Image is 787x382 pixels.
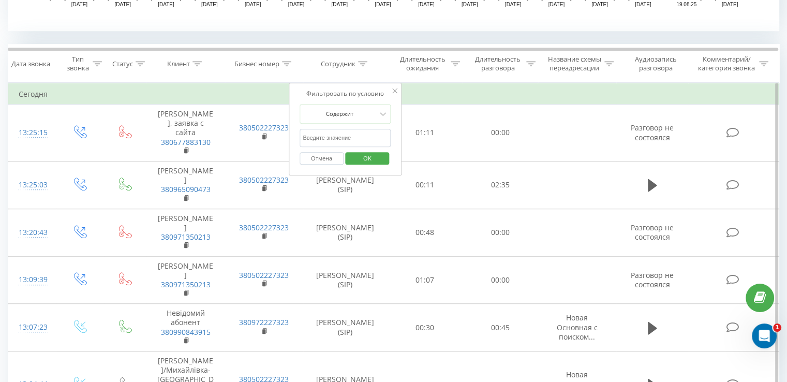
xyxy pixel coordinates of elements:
text: [DATE] [375,2,391,7]
div: Название схемы переадресации [547,55,602,72]
a: 380990843915 [161,327,211,337]
div: Длительность ожидания [397,55,449,72]
td: [PERSON_NAME] [146,209,225,256]
td: [PERSON_NAME] [146,256,225,304]
iframe: Intercom live chat [752,324,777,348]
td: 01:11 [388,105,463,161]
span: 1 [773,324,781,332]
text: 19.08.25 [676,2,696,7]
div: 13:25:15 [19,123,46,143]
td: 00:00 [463,256,538,304]
text: [DATE] [635,2,651,7]
text: [DATE] [462,2,478,7]
td: 00:00 [463,105,538,161]
td: Сегодня [8,84,779,105]
div: 13:07:23 [19,317,46,337]
a: 380502227323 [239,270,289,280]
td: [PERSON_NAME] (SIP) [303,161,388,209]
td: [PERSON_NAME], заявка с сайта [146,105,225,161]
td: [PERSON_NAME] (SIP) [303,304,388,351]
input: Введите значение [300,129,391,147]
text: [DATE] [71,2,88,7]
div: Фильтровать по условию [300,89,391,99]
span: Разговор не состоялся [631,123,674,142]
text: [DATE] [331,2,348,7]
div: Тип звонка [65,55,90,72]
button: OK [345,152,389,165]
text: [DATE] [158,2,174,7]
td: 02:35 [463,161,538,209]
a: 380965090473 [161,184,211,194]
td: Невідомий абонент [146,304,225,351]
div: Бизнес номер [234,60,279,68]
text: [DATE] [548,2,565,7]
td: 00:30 [388,304,463,351]
a: 380502227323 [239,175,289,185]
a: 380502227323 [239,223,289,232]
text: [DATE] [201,2,218,7]
a: 380677883130 [161,137,211,147]
div: 13:25:03 [19,175,46,195]
td: 01:07 [388,256,463,304]
div: Статус [112,60,133,68]
text: [DATE] [591,2,608,7]
a: 380971350213 [161,232,211,242]
div: Аудиозапись разговора [626,55,686,72]
td: [PERSON_NAME] [146,161,225,209]
span: Новая Основная с поиском... [557,313,598,341]
div: Комментарий/категория звонка [696,55,756,72]
td: 00:45 [463,304,538,351]
text: [DATE] [245,2,261,7]
button: Отмена [300,152,344,165]
text: [DATE] [114,2,131,7]
div: Сотрудник [321,60,355,68]
text: [DATE] [418,2,435,7]
div: 13:09:39 [19,270,46,290]
span: Разговор не состоялся [631,270,674,289]
div: Длительность разговора [472,55,524,72]
a: 380972227323 [239,317,289,327]
td: [PERSON_NAME] (SIP) [303,209,388,256]
text: [DATE] [288,2,305,7]
td: 00:48 [388,209,463,256]
td: 00:00 [463,209,538,256]
span: Разговор не состоялся [631,223,674,242]
span: OK [353,150,382,166]
td: [PERSON_NAME] (SIP) [303,256,388,304]
td: 00:11 [388,161,463,209]
div: 13:20:43 [19,223,46,243]
div: Клиент [167,60,190,68]
a: 380502227323 [239,123,289,133]
div: Дата звонка [11,60,50,68]
text: [DATE] [722,2,738,7]
text: [DATE] [505,2,522,7]
a: 380971350213 [161,280,211,289]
